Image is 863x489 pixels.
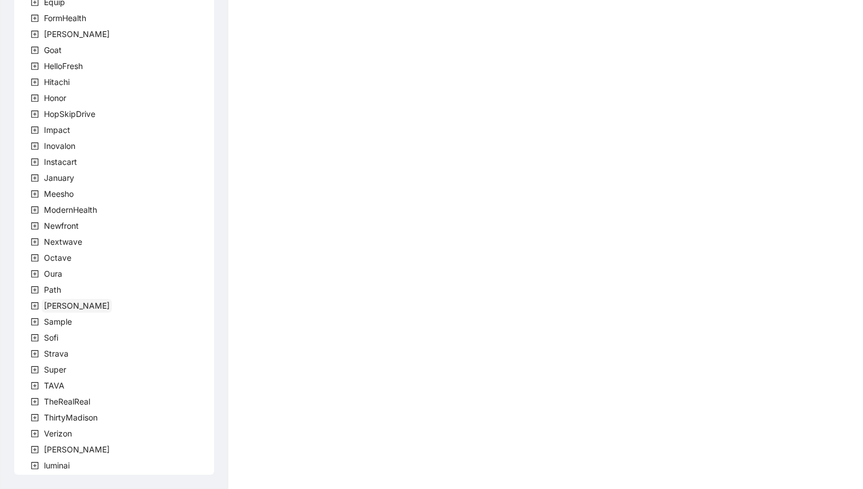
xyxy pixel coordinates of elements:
[31,430,39,438] span: plus-square
[44,45,62,55] span: Goat
[42,187,76,201] span: Meesho
[44,93,66,103] span: Honor
[42,395,92,409] span: TheRealReal
[44,173,74,183] span: January
[42,315,74,329] span: Sample
[42,27,112,41] span: Garner
[42,379,67,393] span: TAVA
[42,251,74,265] span: Octave
[31,286,39,294] span: plus-square
[31,238,39,246] span: plus-square
[31,446,39,454] span: plus-square
[44,61,83,71] span: HelloFresh
[42,123,72,137] span: Impact
[44,205,97,215] span: ModernHealth
[42,139,78,153] span: Inovalon
[42,459,72,472] span: luminai
[42,203,99,217] span: ModernHealth
[44,221,79,231] span: Newfront
[31,190,39,198] span: plus-square
[42,411,100,425] span: ThirtyMadison
[42,75,72,89] span: Hitachi
[31,158,39,166] span: plus-square
[42,331,61,345] span: Sofi
[44,349,68,358] span: Strava
[42,299,112,313] span: Rothman
[31,30,39,38] span: plus-square
[31,174,39,182] span: plus-square
[44,253,71,262] span: Octave
[44,317,72,326] span: Sample
[44,285,61,294] span: Path
[31,366,39,374] span: plus-square
[42,347,71,361] span: Strava
[42,59,85,73] span: HelloFresh
[31,462,39,470] span: plus-square
[31,350,39,358] span: plus-square
[44,333,58,342] span: Sofi
[44,29,110,39] span: [PERSON_NAME]
[44,269,62,278] span: Oura
[42,219,81,233] span: Newfront
[44,77,70,87] span: Hitachi
[42,427,74,440] span: Verizon
[31,334,39,342] span: plus-square
[31,254,39,262] span: plus-square
[31,414,39,422] span: plus-square
[42,283,63,297] span: Path
[42,235,84,249] span: Nextwave
[31,126,39,134] span: plus-square
[44,365,66,374] span: Super
[42,107,98,121] span: HopSkipDrive
[31,110,39,118] span: plus-square
[44,237,82,246] span: Nextwave
[42,43,64,57] span: Goat
[31,46,39,54] span: plus-square
[44,413,98,422] span: ThirtyMadison
[31,302,39,310] span: plus-square
[31,142,39,150] span: plus-square
[31,206,39,214] span: plus-square
[44,157,77,167] span: Instacart
[42,91,68,105] span: Honor
[31,14,39,22] span: plus-square
[31,222,39,230] span: plus-square
[44,13,86,23] span: FormHealth
[44,381,64,390] span: TAVA
[44,397,90,406] span: TheRealReal
[42,267,64,281] span: Oura
[42,11,88,25] span: FormHealth
[42,171,76,185] span: January
[44,444,110,454] span: [PERSON_NAME]
[31,398,39,406] span: plus-square
[31,318,39,326] span: plus-square
[42,363,68,377] span: Super
[42,443,112,456] span: Virta
[42,155,79,169] span: Instacart
[44,301,110,310] span: [PERSON_NAME]
[44,460,70,470] span: luminai
[44,189,74,199] span: Meesho
[31,382,39,390] span: plus-square
[44,109,95,119] span: HopSkipDrive
[44,141,75,151] span: Inovalon
[31,62,39,70] span: plus-square
[31,78,39,86] span: plus-square
[44,429,72,438] span: Verizon
[44,125,70,135] span: Impact
[31,270,39,278] span: plus-square
[31,94,39,102] span: plus-square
